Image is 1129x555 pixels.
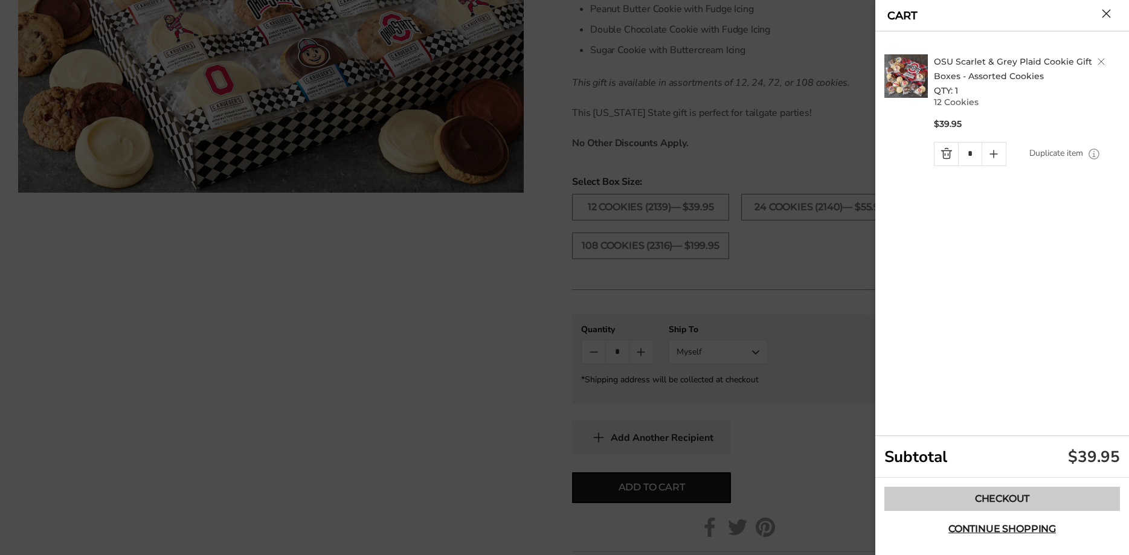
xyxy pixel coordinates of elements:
input: Quantity Input [958,143,982,165]
span: $39.95 [934,118,962,130]
a: Quantity minus button [934,143,958,165]
p: 12 Cookies [934,98,1124,106]
div: $39.95 [1068,446,1120,467]
a: Quantity plus button [982,143,1006,165]
iframe: Sign Up via Text for Offers [10,509,125,545]
a: Checkout [884,487,1120,511]
button: Continue shopping [884,517,1120,541]
a: Duplicate item [1029,147,1083,160]
span: Continue shopping [948,524,1056,534]
div: Subtotal [875,436,1129,478]
h2: QTY: 1 [934,54,1124,98]
button: Close cart [1102,9,1111,18]
a: OSU Scarlet & Grey Plaid Cookie Gift Boxes - Assorted Cookies [934,56,1092,82]
img: C. Krueger's. image [884,54,928,98]
a: CART [887,10,918,21]
a: Delete product [1098,58,1105,65]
